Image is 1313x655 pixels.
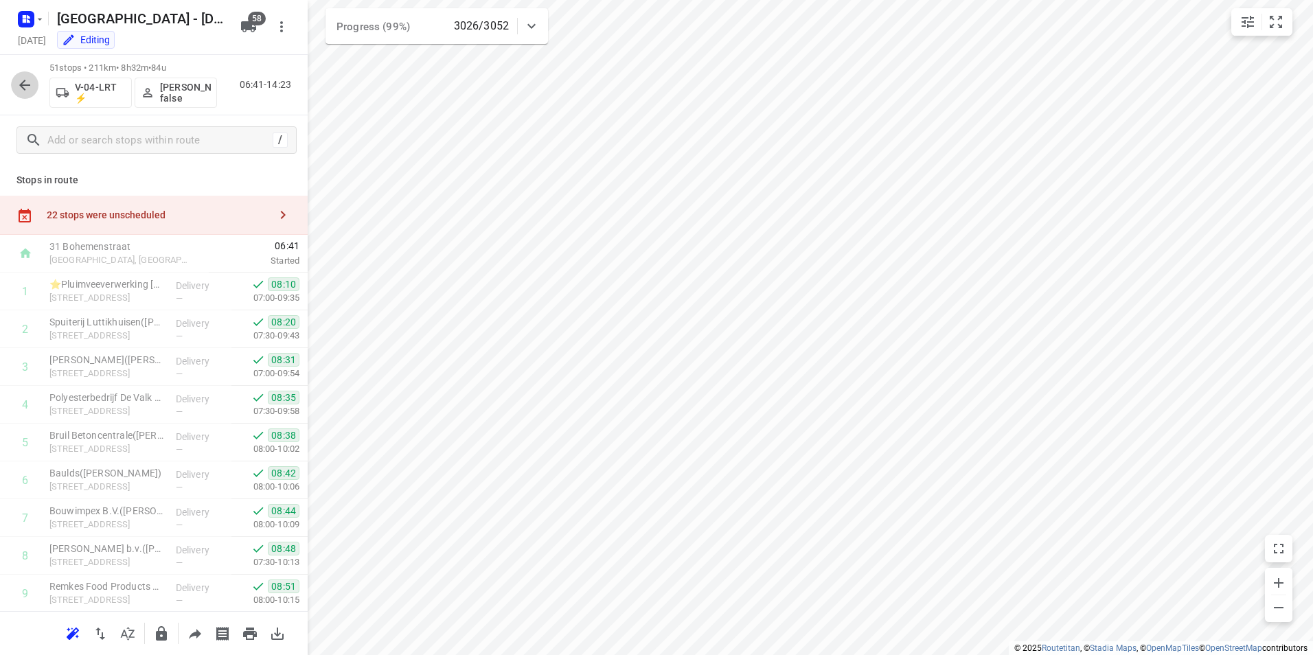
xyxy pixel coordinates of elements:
[49,555,165,569] p: [STREET_ADDRESS]
[49,504,165,518] p: Bouwimpex B.V.(Ferry Groenhuizen)
[326,8,548,44] div: Progress (99%)3026/3052
[176,468,227,481] p: Delivery
[248,12,266,25] span: 58
[251,466,265,480] svg: Done
[231,329,299,343] p: 07:30-09:43
[176,581,227,595] p: Delivery
[49,542,165,555] p: Van den Brink Barneveld b.v.(Richard Levering)
[47,209,269,220] div: 22 stops were unscheduled
[49,579,165,593] p: Remkes Food Products BV - Convenience(André Storteboom)
[1205,643,1262,653] a: OpenStreetMap
[273,133,288,148] div: /
[1090,643,1137,653] a: Stadia Maps
[268,579,299,593] span: 08:51
[49,329,165,343] p: Essenerweg 82, Kootwijkerbroek
[22,398,28,411] div: 4
[1042,643,1080,653] a: Routetitan
[231,291,299,305] p: 07:00-09:35
[176,558,183,568] span: —
[251,542,265,555] svg: Done
[59,626,87,639] span: Reoptimize route
[49,428,165,442] p: Bruil Betoncentrale(Peter Pille)
[176,293,183,303] span: —
[176,331,183,341] span: —
[268,504,299,518] span: 08:44
[49,466,165,480] p: Baulds(Angelique van Zomeren)
[176,444,183,455] span: —
[16,173,291,187] p: Stops in route
[176,406,183,417] span: —
[22,549,28,562] div: 8
[231,555,299,569] p: 07:30-10:13
[231,480,299,494] p: 08:00-10:06
[251,504,265,518] svg: Done
[176,482,183,492] span: —
[49,480,165,494] p: Energieweg 48-50, Barneveld
[49,62,217,75] p: 51 stops • 211km • 8h32m
[49,277,165,291] p: ⭐Pluimveeverwerking Jan van Ee BV(Marianne Meijer)
[22,360,28,374] div: 3
[209,254,299,268] p: Started
[231,518,299,531] p: 08:00-10:09
[176,317,227,330] p: Delivery
[22,474,28,487] div: 6
[176,520,183,530] span: —
[336,21,410,33] span: Progress (99%)
[268,542,299,555] span: 08:48
[231,442,299,456] p: 08:00-10:02
[231,404,299,418] p: 07:30-09:58
[176,354,227,368] p: Delivery
[62,33,110,47] div: You are currently in edit mode.
[268,353,299,367] span: 08:31
[49,353,165,367] p: Wencop Hoveniers(Landa van de Bunt)
[148,62,151,73] span: •
[268,13,295,41] button: More
[209,239,299,253] span: 06:41
[22,587,28,600] div: 9
[176,279,227,292] p: Delivery
[268,428,299,442] span: 08:38
[135,78,217,108] button: [PERSON_NAME] false
[251,353,265,367] svg: Done
[251,391,265,404] svg: Done
[49,442,165,456] p: [STREET_ADDRESS]
[75,82,126,104] p: V-04-LRT ⚡
[49,315,165,329] p: Spuiterij Luttikhuisen(Bart den Hartog)
[209,626,236,639] span: Print shipping labels
[49,391,165,404] p: Polyesterbedrijf De Valk B.V.(Erik van Ginkel)
[264,626,291,639] span: Download route
[176,543,227,557] p: Delivery
[12,32,52,48] h5: Project date
[176,369,183,379] span: —
[251,428,265,442] svg: Done
[181,626,209,639] span: Share route
[268,466,299,480] span: 08:42
[268,277,299,291] span: 08:10
[87,626,114,639] span: Reverse route
[231,593,299,607] p: 08:00-10:15
[22,285,28,298] div: 1
[114,626,141,639] span: Sort by time window
[22,323,28,336] div: 2
[268,315,299,329] span: 08:20
[49,78,132,108] button: V-04-LRT ⚡
[176,595,183,606] span: —
[1014,643,1308,653] li: © 2025 , © , © © contributors
[148,620,175,647] button: Lock route
[52,8,229,30] h5: Rename
[47,130,273,151] input: Add or search stops within route
[1262,8,1290,36] button: Fit zoom
[251,315,265,329] svg: Done
[236,626,264,639] span: Print route
[268,391,299,404] span: 08:35
[49,240,192,253] p: 31 Bohemenstraat
[1234,8,1261,36] button: Map settings
[49,367,165,380] p: Koningsbergenweg 8, Barneveld
[1231,8,1292,36] div: small contained button group
[231,367,299,380] p: 07:00-09:54
[22,512,28,525] div: 7
[251,579,265,593] svg: Done
[240,78,297,92] p: 06:41-14:23
[49,518,165,531] p: Mercuriusweg 15-A, Barneveld
[49,593,165,607] p: [STREET_ADDRESS]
